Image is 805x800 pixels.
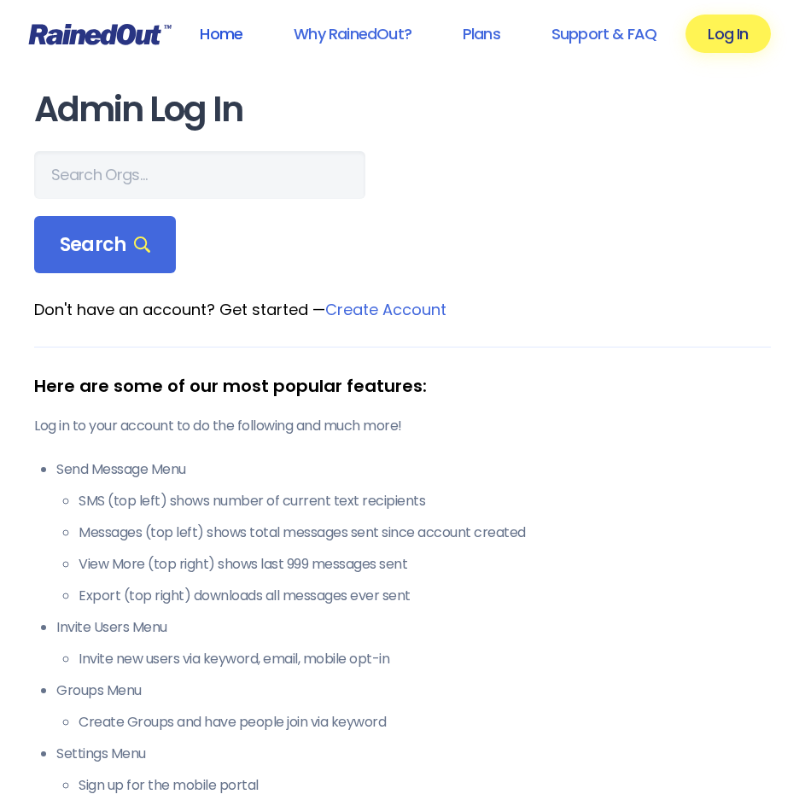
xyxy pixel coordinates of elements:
[440,15,522,53] a: Plans
[79,775,771,796] li: Sign up for the mobile portal
[56,680,771,733] li: Groups Menu
[271,15,434,53] a: Why RainedOut?
[79,554,771,575] li: View More (top right) shows last 999 messages sent
[34,151,365,199] input: Search Orgs…
[34,216,176,274] div: Search
[56,459,771,606] li: Send Message Menu
[34,91,771,129] h1: Admin Log In
[79,523,771,543] li: Messages (top left) shows total messages sent since account created
[79,586,771,606] li: Export (top right) downloads all messages ever sent
[60,233,150,257] span: Search
[79,712,771,733] li: Create Groups and have people join via keyword
[34,416,771,436] p: Log in to your account to do the following and much more!
[79,649,771,669] li: Invite new users via keyword, email, mobile opt-in
[529,15,679,53] a: Support & FAQ
[685,15,770,53] a: Log In
[56,617,771,669] li: Invite Users Menu
[34,373,771,399] div: Here are some of our most popular features:
[178,15,265,53] a: Home
[79,491,771,511] li: SMS (top left) shows number of current text recipients
[325,299,446,320] a: Create Account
